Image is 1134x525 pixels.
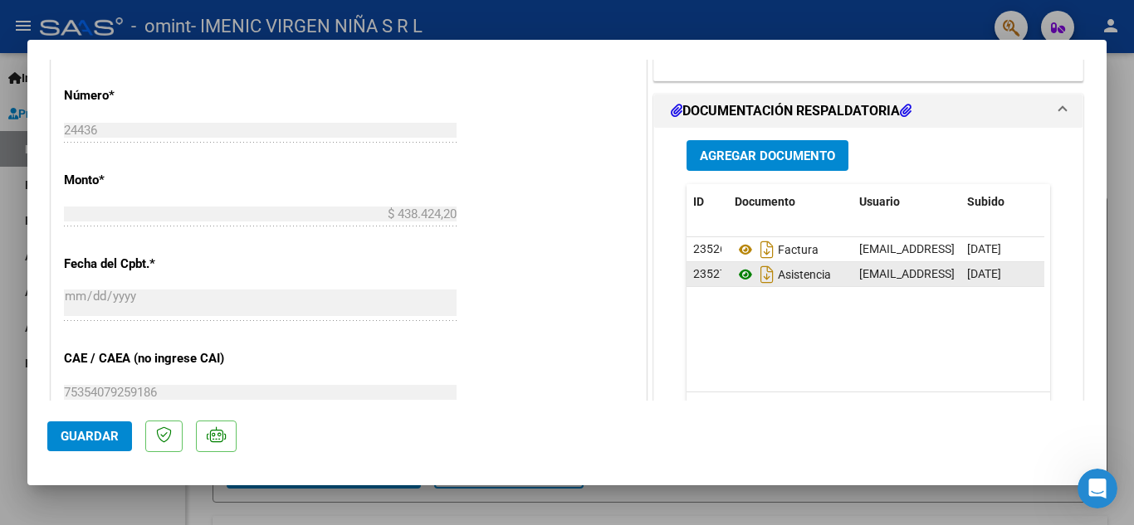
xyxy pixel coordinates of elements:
span: Factura [735,243,819,256]
button: Guardar [47,421,132,451]
span: 23527 [693,267,726,280]
span: [DATE] [967,242,1001,255]
div: DOCUMENTACIÓN RESPALDATORIA [654,128,1083,472]
span: 23526 [693,242,726,255]
span: [DATE] [967,267,1001,280]
span: Documento [735,195,795,208]
iframe: Intercom live chat [1078,469,1117,508]
span: Usuario [859,195,900,208]
span: Asistencia [735,268,831,281]
datatable-header-cell: Usuario [853,184,960,220]
i: Descargar documento [756,261,778,288]
datatable-header-cell: ID [687,184,728,220]
span: ID [693,195,704,208]
span: Subido [967,195,1004,208]
p: CAE / CAEA (no ingrese CAI) [64,349,235,368]
h1: DOCUMENTACIÓN RESPALDATORIA [671,101,912,121]
i: Descargar documento [756,236,778,263]
datatable-header-cell: Acción [1044,184,1127,220]
datatable-header-cell: Documento [728,184,853,220]
span: Guardar [61,429,119,444]
p: Monto [64,171,235,190]
datatable-header-cell: Subido [960,184,1044,220]
mat-expansion-panel-header: DOCUMENTACIÓN RESPALDATORIA [654,95,1083,128]
span: Agregar Documento [700,148,835,163]
button: Agregar Documento [687,140,848,171]
div: 2 total [687,392,1050,434]
p: Número [64,86,235,105]
p: Fecha del Cpbt. [64,255,235,274]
